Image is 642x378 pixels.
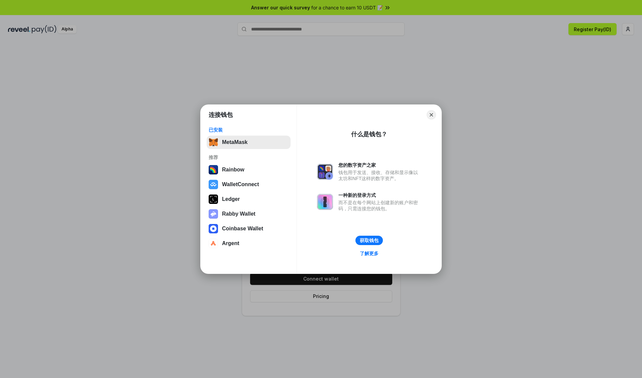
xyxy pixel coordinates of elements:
[338,169,421,181] div: 钱包用于发送、接收、存储和显示像以太坊和NFT这样的数字资产。
[209,138,218,147] img: svg+xml,%3Csvg%20fill%3D%22none%22%20height%3D%2233%22%20viewBox%3D%220%200%2035%2033%22%20width%...
[222,139,247,145] div: MetaMask
[222,181,259,187] div: WalletConnect
[207,237,291,250] button: Argent
[317,164,333,180] img: svg+xml,%3Csvg%20xmlns%3D%22http%3A%2F%2Fwww.w3.org%2F2000%2Fsvg%22%20fill%3D%22none%22%20viewBox...
[209,239,218,248] img: svg+xml,%3Csvg%20width%3D%2228%22%20height%3D%2228%22%20viewBox%3D%220%200%2028%2028%22%20fill%3D...
[338,200,421,212] div: 而不是在每个网站上创建新的账户和密码，只需连接您的钱包。
[209,209,218,219] img: svg+xml,%3Csvg%20xmlns%3D%22http%3A%2F%2Fwww.w3.org%2F2000%2Fsvg%22%20fill%3D%22none%22%20viewBox...
[207,178,291,191] button: WalletConnect
[209,165,218,174] img: svg+xml,%3Csvg%20width%3D%22120%22%20height%3D%22120%22%20viewBox%3D%220%200%20120%20120%22%20fil...
[222,196,240,202] div: Ledger
[209,224,218,233] img: svg+xml,%3Csvg%20width%3D%2228%22%20height%3D%2228%22%20viewBox%3D%220%200%2028%2028%22%20fill%3D...
[209,127,289,133] div: 已安装
[355,236,383,245] button: 获取钱包
[207,163,291,176] button: Rainbow
[338,162,421,168] div: 您的数字资产之家
[207,207,291,221] button: Rabby Wallet
[222,211,255,217] div: Rabby Wallet
[317,194,333,210] img: svg+xml,%3Csvg%20xmlns%3D%22http%3A%2F%2Fwww.w3.org%2F2000%2Fsvg%22%20fill%3D%22none%22%20viewBox...
[209,180,218,189] img: svg+xml,%3Csvg%20width%3D%2228%22%20height%3D%2228%22%20viewBox%3D%220%200%2028%2028%22%20fill%3D...
[222,226,263,232] div: Coinbase Wallet
[209,195,218,204] img: svg+xml,%3Csvg%20xmlns%3D%22http%3A%2F%2Fwww.w3.org%2F2000%2Fsvg%22%20width%3D%2228%22%20height%3...
[207,136,291,149] button: MetaMask
[360,250,379,256] div: 了解更多
[356,249,383,258] a: 了解更多
[209,154,289,160] div: 推荐
[427,110,436,120] button: Close
[207,193,291,206] button: Ledger
[222,240,239,246] div: Argent
[207,222,291,235] button: Coinbase Wallet
[209,111,233,119] h1: 连接钱包
[338,192,421,198] div: 一种新的登录方式
[351,130,387,138] div: 什么是钱包？
[222,167,244,173] div: Rainbow
[360,237,379,243] div: 获取钱包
